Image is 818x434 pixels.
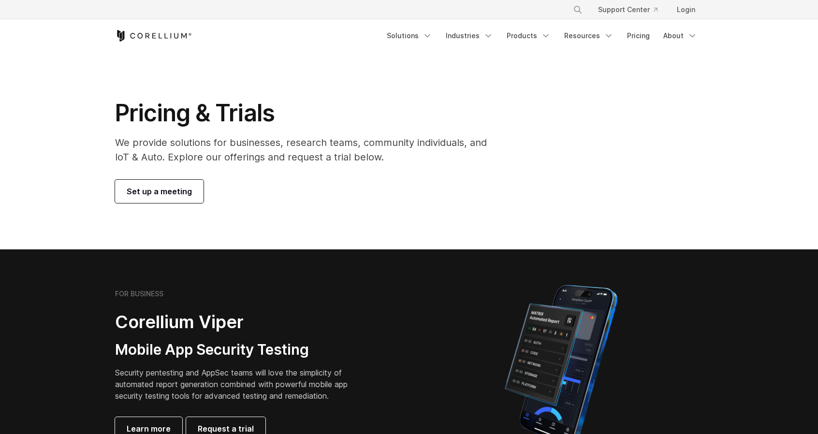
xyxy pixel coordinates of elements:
a: Pricing [621,27,656,44]
h2: Corellium Viper [115,311,363,333]
a: Login [669,1,703,18]
h6: FOR BUSINESS [115,289,163,298]
button: Search [569,1,586,18]
a: Resources [558,27,619,44]
div: Navigation Menu [561,1,703,18]
span: Set up a meeting [127,186,192,197]
div: Navigation Menu [381,27,703,44]
h3: Mobile App Security Testing [115,341,363,359]
a: Products [501,27,556,44]
a: Set up a meeting [115,180,204,203]
h1: Pricing & Trials [115,99,500,128]
p: Security pentesting and AppSec teams will love the simplicity of automated report generation comb... [115,367,363,402]
a: About [657,27,703,44]
a: Support Center [590,1,665,18]
a: Corellium Home [115,30,192,42]
a: Industries [440,27,499,44]
p: We provide solutions for businesses, research teams, community individuals, and IoT & Auto. Explo... [115,135,500,164]
a: Solutions [381,27,438,44]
